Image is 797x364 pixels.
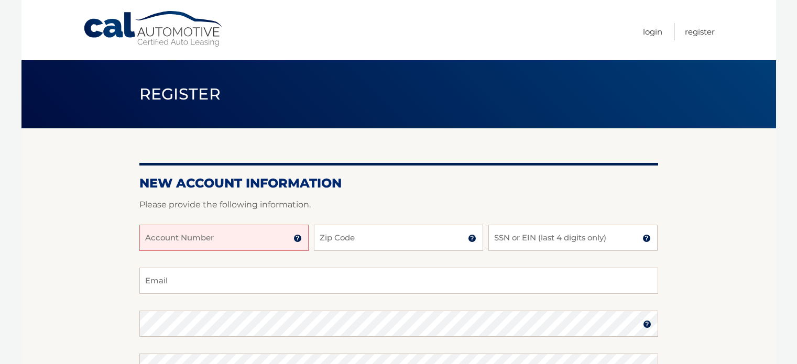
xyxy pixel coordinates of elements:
[314,225,483,251] input: Zip Code
[468,234,476,242] img: tooltip.svg
[139,268,658,294] input: Email
[643,320,651,328] img: tooltip.svg
[139,175,658,191] h2: New Account Information
[83,10,224,48] a: Cal Automotive
[139,197,658,212] p: Please provide the following information.
[139,84,221,104] span: Register
[488,225,658,251] input: SSN or EIN (last 4 digits only)
[293,234,302,242] img: tooltip.svg
[642,234,651,242] img: tooltip.svg
[643,23,662,40] a: Login
[685,23,715,40] a: Register
[139,225,309,251] input: Account Number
